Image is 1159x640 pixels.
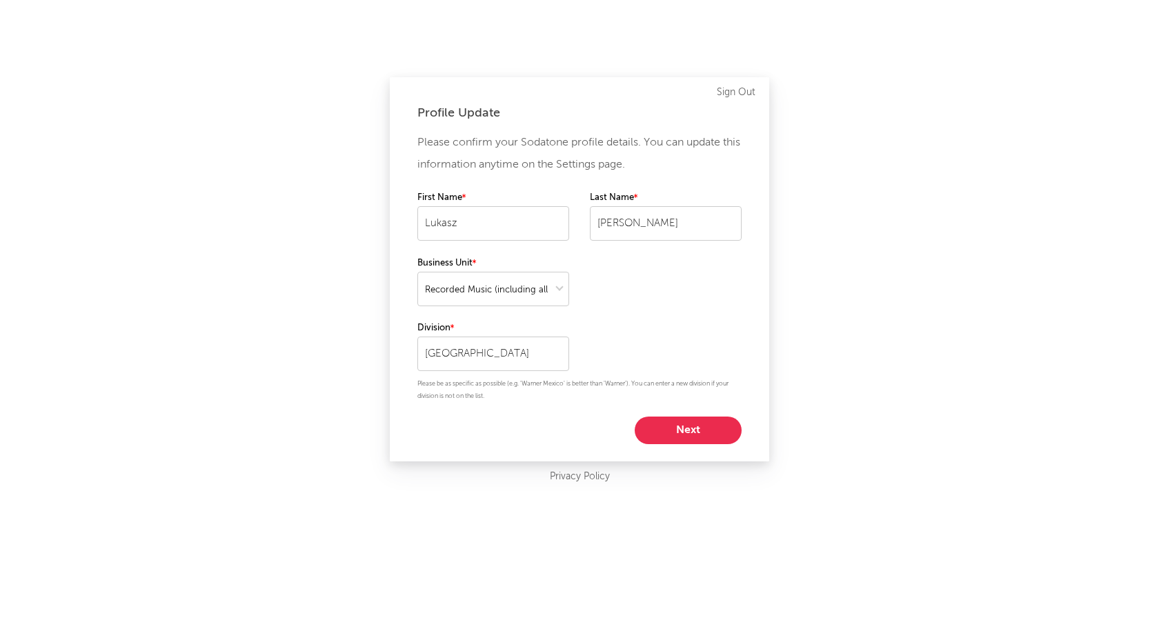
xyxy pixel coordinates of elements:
button: Next [635,417,742,444]
a: Privacy Policy [550,468,610,486]
a: Sign Out [717,84,755,101]
div: Profile Update [417,105,742,121]
label: Division [417,320,569,337]
label: First Name [417,190,569,206]
label: Business Unit [417,255,569,272]
input: Your first name [417,206,569,241]
input: Your division [417,337,569,371]
label: Last Name [590,190,742,206]
input: Your last name [590,206,742,241]
p: Please be as specific as possible (e.g. 'Warner Mexico' is better than 'Warner'). You can enter a... [417,378,742,403]
p: Please confirm your Sodatone profile details. You can update this information anytime on the Sett... [417,132,742,176]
